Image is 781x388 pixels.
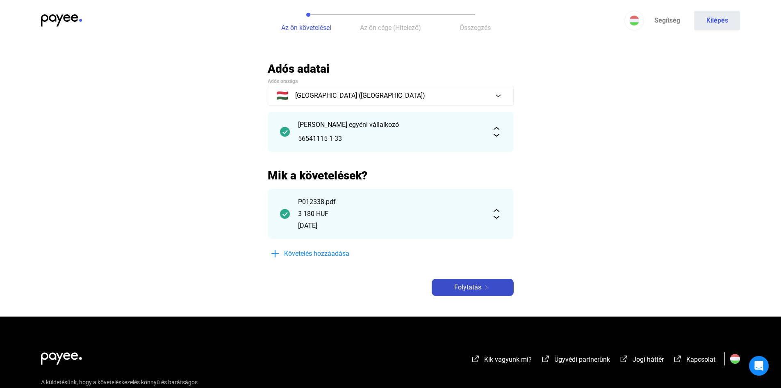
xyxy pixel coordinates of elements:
[471,355,480,363] img: external-link-white
[633,356,664,363] span: Jogi háttér
[268,62,514,76] h2: Adós adatai
[492,127,501,137] img: expand
[276,91,289,101] span: 🇭🇺
[280,127,290,137] img: checkmark-darker-green-circle
[298,134,483,144] div: 56541115-1-33
[730,354,740,364] img: HU.svg
[492,209,501,219] img: expand
[484,356,532,363] span: Kik vagyunk mi?
[694,11,740,30] button: Kilépés
[673,355,683,363] img: external-link-white
[298,221,483,231] div: [DATE]
[298,209,483,219] div: 3 180 HUF
[686,356,715,363] span: Kapcsolat
[624,11,644,30] button: HU
[471,357,532,365] a: external-link-whiteKik vagyunk mi?
[629,16,639,25] img: HU
[284,249,349,259] span: Követelés hozzáadása
[270,249,280,259] img: plus-blue
[41,14,82,27] img: payee-logo
[268,86,514,106] button: 🇭🇺[GEOGRAPHIC_DATA] ([GEOGRAPHIC_DATA])
[360,24,421,32] span: Az ön cége (Hitelező)
[454,282,481,292] span: Folytatás
[644,11,690,30] a: Segítség
[673,357,715,365] a: external-link-whiteKapcsolat
[554,356,610,363] span: Ügyvédi partnerünk
[749,356,769,376] div: Open Intercom Messenger
[268,168,514,183] h2: Mik a követelések?
[295,91,425,101] span: [GEOGRAPHIC_DATA] ([GEOGRAPHIC_DATA])
[268,245,391,262] button: plus-blueKövetelés hozzáadása
[619,355,629,363] img: external-link-white
[432,279,514,296] button: Folytatásarrow-right-white
[280,209,290,219] img: checkmark-darker-green-circle
[541,355,551,363] img: external-link-white
[460,24,491,32] span: Összegzés
[41,348,82,365] img: white-payee-white-dot.svg
[298,120,483,130] div: [PERSON_NAME] egyéni vállalkozó
[481,285,491,289] img: arrow-right-white
[281,24,331,32] span: Az ön követelései
[541,357,610,365] a: external-link-whiteÜgyvédi partnerünk
[268,78,298,84] span: Adós országa
[298,197,483,207] div: P012338.pdf
[619,357,664,365] a: external-link-whiteJogi háttér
